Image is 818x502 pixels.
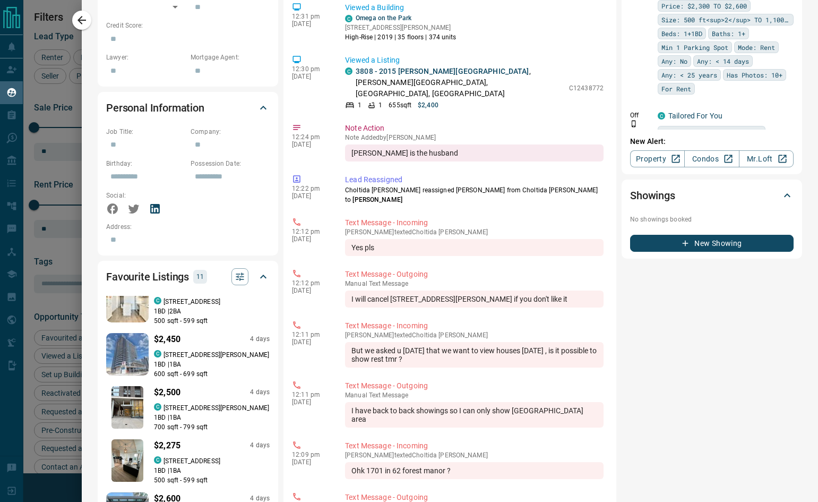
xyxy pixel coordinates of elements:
[345,331,604,339] p: [PERSON_NAME] texted Choltida [PERSON_NAME]
[154,475,270,485] p: 500 sqft - 599 sqft
[163,297,220,307] p: [STREET_ADDRESS]
[154,439,180,452] p: $2,275
[154,369,270,379] p: 600 sqft - 699 sqft
[154,403,161,411] div: condos.ca
[345,144,604,161] div: [PERSON_NAME] is the husband
[345,342,604,368] div: But we asked u [DATE] that we want to view houses [DATE] , is it possible to show rest tmr ?
[292,185,329,192] p: 12:22 pm
[658,112,665,120] div: condos.ca
[569,83,604,93] p: C12438772
[154,386,180,399] p: $2,500
[106,99,204,116] h2: Personal Information
[630,150,685,167] a: Property
[191,159,270,168] p: Possession Date:
[292,235,329,243] p: [DATE]
[163,456,220,466] p: [STREET_ADDRESS]
[292,141,329,148] p: [DATE]
[661,126,762,137] span: rent price range: 1305,4290
[630,110,651,120] p: Off
[292,458,329,466] p: [DATE]
[684,150,739,167] a: Condos
[96,333,160,376] img: Favourited listing
[292,73,329,80] p: [DATE]
[154,456,161,464] div: condos.ca
[154,316,270,326] p: 500 sqft - 599 sqft
[106,21,270,30] p: Credit Score:
[358,100,361,110] p: 1
[345,320,604,331] p: Text Message - Incoming
[345,23,457,32] p: [STREET_ADDRESS][PERSON_NAME]
[191,53,270,62] p: Mortgage Agent:
[154,360,270,369] p: 1 BD | 1 BA
[292,13,329,20] p: 12:31 pm
[154,466,270,475] p: 1 BD | 1 BA
[345,392,604,399] p: Text Message
[345,380,604,392] p: Text Message - Outgoing
[106,191,185,200] p: Social:
[630,235,794,252] button: New Showing
[345,440,604,452] p: Text Message - Incoming
[154,297,161,304] div: condos.ca
[661,56,687,66] span: Any: No
[389,100,411,110] p: 655 sqft
[163,403,269,413] p: [STREET_ADDRESS][PERSON_NAME]
[292,65,329,73] p: 12:30 pm
[356,14,411,22] a: Omega on the Park
[418,100,438,110] p: $2,400
[661,14,790,25] span: Size: 500 ft<sup>2</sup> TO 1,100 ft<sup>2</sup>
[661,70,717,80] span: Any: < 25 years
[738,42,775,53] span: Mode: Rent
[630,215,794,224] p: No showings booked
[739,150,794,167] a: Mr.Loft
[292,20,329,28] p: [DATE]
[106,95,270,121] div: Personal Information
[378,100,382,110] p: 1
[345,123,604,134] p: Note Action
[630,136,794,147] p: New Alert:
[106,384,270,432] a: Favourited listing$2,5004 dayscondos.ca[STREET_ADDRESS][PERSON_NAME]1BD |1BA700 sqft - 799 sqft
[345,174,604,185] p: Lead Reassigned
[356,66,564,99] p: , [PERSON_NAME][GEOGRAPHIC_DATA], [GEOGRAPHIC_DATA], [GEOGRAPHIC_DATA]
[345,280,367,287] span: manual
[345,134,604,141] p: Note Added by [PERSON_NAME]
[154,307,270,316] p: 1 BD | 2 BA
[345,462,604,479] div: Ohk 1701 in 62 forest manor ?
[106,331,270,379] a: Favourited listing$2,4504 dayscondos.ca[STREET_ADDRESS][PERSON_NAME]1BD |1BA600 sqft - 699 sqft
[712,28,745,39] span: Baths: 1+
[89,280,166,322] img: Favourited listing
[106,437,270,485] a: Favourited listing$2,2754 dayscondos.ca[STREET_ADDRESS]1BD |1BA500 sqft - 599 sqft
[345,392,367,399] span: manual
[356,67,529,75] a: 3808 - 2015 [PERSON_NAME][GEOGRAPHIC_DATA]
[196,271,204,283] p: 11
[292,228,329,235] p: 12:12 pm
[345,269,604,280] p: Text Message - Outgoing
[250,388,270,397] p: 4 days
[154,422,270,432] p: 700 sqft - 799 sqft
[250,335,270,344] p: 4 days
[292,391,329,398] p: 12:11 pm
[345,239,604,256] div: Yes pls
[661,1,747,11] span: Price: $2,300 TO $2,600
[345,32,457,42] p: High-Rise | 2019 | 35 floors | 374 units
[106,159,185,168] p: Birthday:
[292,338,329,346] p: [DATE]
[154,350,161,358] div: condos.ca
[345,55,604,66] p: Viewed a Listing
[661,28,702,39] span: Beds: 1+1BD
[668,112,722,120] a: Tailored For You
[292,133,329,141] p: 12:24 pm
[345,228,604,236] p: [PERSON_NAME] texted Choltida [PERSON_NAME]
[697,56,749,66] span: Any: < 14 days
[106,127,185,137] p: Job Title:
[292,451,329,458] p: 12:09 pm
[345,15,352,22] div: condos.ca
[345,291,604,308] div: I will cancel [STREET_ADDRESS][PERSON_NAME] if you don't like it
[727,70,782,80] span: Has Photos: 10+
[191,127,270,137] p: Company:
[292,279,329,287] p: 12:12 pm
[345,67,352,75] div: condos.ca
[111,439,143,482] img: Favourited listing
[106,268,189,285] h2: Favourite Listings
[292,287,329,294] p: [DATE]
[345,217,604,228] p: Text Message - Incoming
